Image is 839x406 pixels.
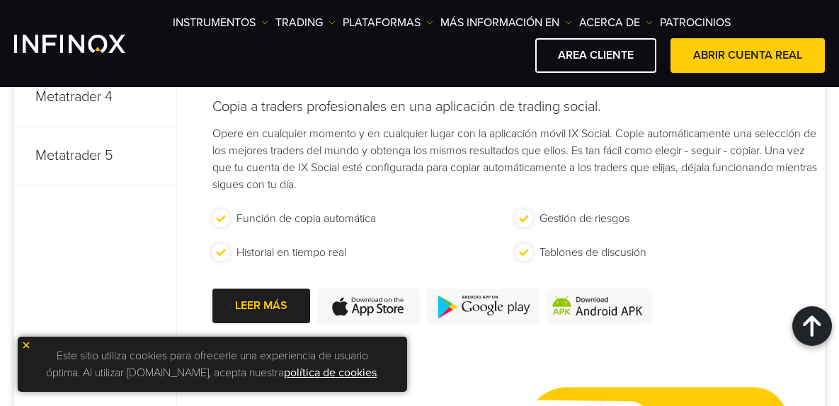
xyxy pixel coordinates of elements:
p: Tablones de discusión [540,244,646,261]
p: Historial en tiempo real [236,244,346,261]
a: ABRIR CUENTA REAL [670,38,825,73]
h4: Copia a traders profesionales en una aplicación de trading social. [212,97,818,117]
p: Metatrader 5 [14,127,176,185]
p: Este sitio utiliza cookies para ofrecerle una experiencia de usuario óptima. Al utilizar [DOMAIN_... [25,344,400,385]
a: PLATAFORMAS [343,14,433,31]
a: LEER MÁS [212,289,310,323]
p: Metatrader 4 [14,68,176,127]
a: Patrocinios [660,14,731,31]
img: yellow close icon [21,340,31,350]
a: AREA CLIENTE [535,38,656,73]
a: TRADING [275,14,336,31]
p: Función de copia automática [236,210,376,227]
a: política de cookies [284,366,377,380]
p: Gestión de riesgos [540,210,629,227]
a: Más información en [440,14,572,31]
a: Instrumentos [173,14,268,31]
p: Opere en cualquier momento y en cualquier lugar con la aplicación móvil IX Social. Copie automáti... [212,125,818,193]
a: ACERCA DE [579,14,653,31]
a: INFINOX Logo [14,35,159,53]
